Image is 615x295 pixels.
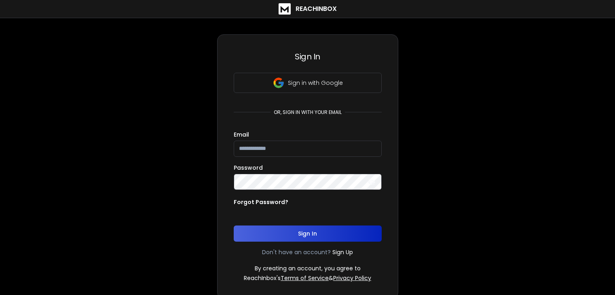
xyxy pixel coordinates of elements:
a: Sign Up [332,248,353,256]
p: Don't have an account? [262,248,331,256]
a: ReachInbox [279,3,337,15]
label: Password [234,165,263,171]
button: Sign in with Google [234,73,382,93]
h1: ReachInbox [296,4,337,14]
p: By creating an account, you agree to [255,264,361,272]
button: Sign In [234,225,382,242]
p: Forgot Password? [234,198,288,206]
label: Email [234,132,249,137]
p: Sign in with Google [288,79,343,87]
a: Terms of Service [281,274,329,282]
a: Privacy Policy [333,274,371,282]
h3: Sign In [234,51,382,62]
img: logo [279,3,291,15]
p: or, sign in with your email [271,109,345,116]
p: ReachInbox's & [244,274,371,282]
